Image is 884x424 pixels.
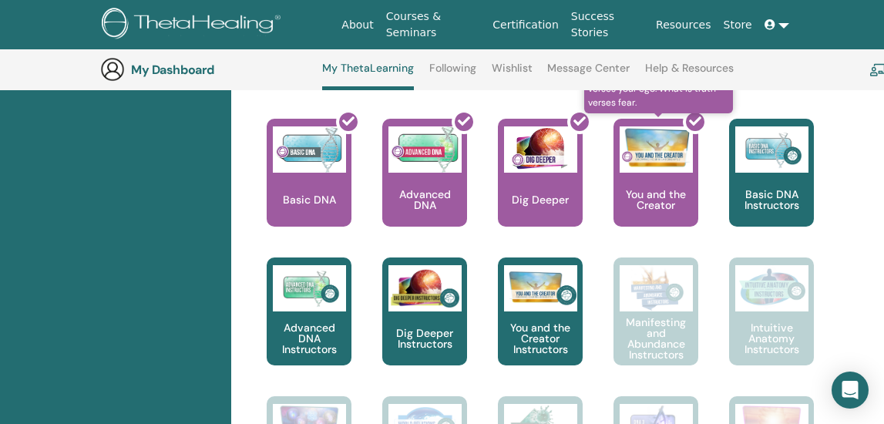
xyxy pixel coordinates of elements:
a: Certification [486,11,564,39]
a: You and the Creator Instructors You and the Creator Instructors [498,257,583,396]
p: Advanced DNA [382,189,467,210]
a: Help & Resources [645,62,734,86]
p: You and the Creator Instructors [498,322,583,355]
p: Dig Deeper [506,194,575,205]
a: Courses & Seminars [380,2,487,47]
a: Dig Deeper Dig Deeper [498,119,583,257]
img: Manifesting and Abundance Instructors [620,265,693,311]
a: Resources [650,11,718,39]
a: My ThetaLearning [322,62,414,90]
img: Intuitive Anatomy Instructors [735,265,808,311]
p: Intuitive Anatomy Instructors [729,322,814,355]
img: Dig Deeper [504,126,577,173]
a: About [335,11,379,39]
a: Basic DNA Instructors Basic DNA Instructors [729,119,814,257]
img: You and the Creator Instructors [504,265,577,311]
img: Basic DNA Instructors [735,126,808,173]
a: Message Center [547,62,630,86]
p: Basic DNA Instructors [729,189,814,210]
div: Open Intercom Messenger [832,372,869,409]
img: Advanced DNA Instructors [273,265,346,311]
p: You and the Creator [613,189,698,210]
a: Following [429,62,476,86]
a: Success Stories [565,2,650,47]
a: Dig Deeper Instructors Dig Deeper Instructors [382,257,467,396]
a: Intuitive Anatomy Instructors Intuitive Anatomy Instructors [729,257,814,396]
img: Dig Deeper Instructors [388,265,462,311]
a: Wishlist [492,62,533,86]
h3: My Dashboard [131,62,285,77]
img: generic-user-icon.jpg [100,57,125,82]
a: Manifesting and Abundance Instructors Manifesting and Abundance Instructors [613,257,698,396]
a: Store [718,11,758,39]
a: Basic DNA Basic DNA [267,119,351,257]
img: logo.png [102,8,286,42]
a: Advanced DNA Advanced DNA [382,119,467,257]
a: Learn to understand the difference of the Creators voice verses your ego. What is truth verses fe... [613,119,698,257]
a: Advanced DNA Instructors Advanced DNA Instructors [267,257,351,396]
span: Learn to understand the difference of the Creators voice verses your ego. What is truth verses fear. [584,50,733,113]
img: You and the Creator [620,126,693,169]
p: Advanced DNA Instructors [267,322,351,355]
p: Manifesting and Abundance Instructors [613,317,698,360]
p: Dig Deeper Instructors [382,328,467,349]
img: Basic DNA [273,126,346,173]
img: Advanced DNA [388,126,462,173]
